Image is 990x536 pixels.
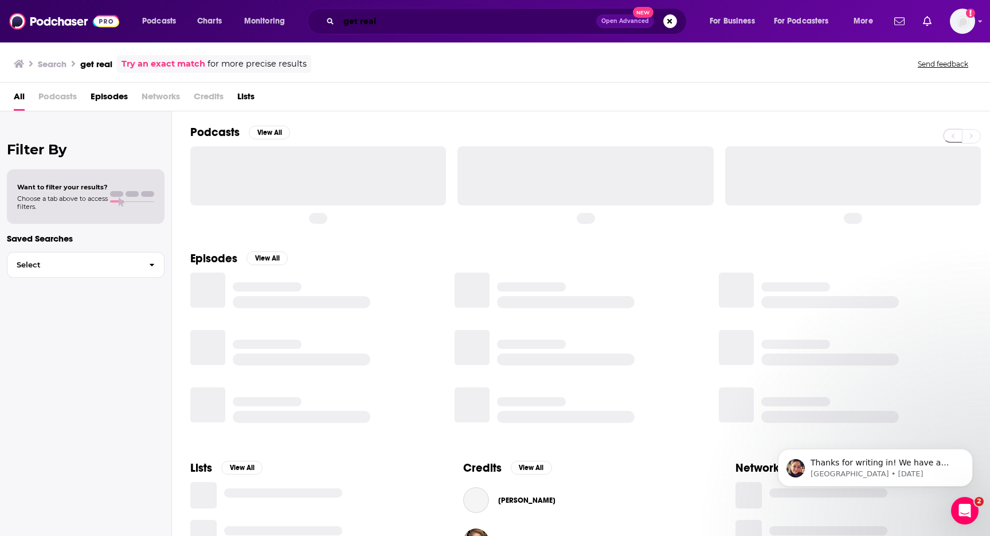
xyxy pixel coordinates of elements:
span: Networks [142,87,180,111]
h2: Lists [190,461,212,475]
span: Open Advanced [601,18,649,24]
p: Saved Searches [7,233,165,244]
span: for more precise results [208,57,307,71]
a: EpisodesView All [190,251,288,266]
h2: Credits [463,461,502,475]
span: Logged in as rowan.sullivan [950,9,975,34]
button: View All [511,461,552,475]
button: View All [221,461,263,475]
a: All [14,87,25,111]
h3: Search [38,59,66,69]
span: Choose a tab above to access filters. [17,195,108,211]
button: open menu [766,12,846,30]
span: 2 [975,497,984,506]
span: [PERSON_NAME] [498,496,555,505]
a: Charts [190,12,229,30]
input: Search podcasts, credits, & more... [339,12,596,30]
a: NetworksView All [735,461,835,475]
button: open menu [134,12,191,30]
span: Credits [194,87,224,111]
a: PodcastsView All [190,125,290,139]
span: Want to filter your results? [17,183,108,191]
h3: get real [80,59,112,69]
a: Lists [237,87,255,111]
button: open menu [236,12,300,30]
button: Select [7,252,165,278]
button: Send feedback [914,59,972,69]
div: Search podcasts, credits, & more... [318,8,698,34]
a: Stuart Gethner [463,487,489,513]
h2: Networks [735,461,784,475]
span: New [633,7,654,18]
iframe: Intercom notifications message [761,425,990,505]
a: Stuart Gethner [498,496,555,505]
span: For Business [710,13,755,29]
a: Show notifications dropdown [890,11,909,31]
img: Podchaser - Follow, Share and Rate Podcasts [9,10,119,32]
svg: Add a profile image [966,9,975,18]
span: More [854,13,873,29]
span: Charts [197,13,222,29]
span: Podcasts [38,87,77,111]
img: User Profile [950,9,975,34]
h2: Filter By [7,141,165,158]
iframe: Intercom live chat [951,497,979,525]
a: Try an exact match [122,57,205,71]
button: View All [249,126,290,139]
button: Stuart GethnerStuart Gethner [463,482,699,519]
h2: Episodes [190,251,237,266]
span: Monitoring [244,13,285,29]
button: View All [246,251,288,265]
a: ListsView All [190,461,263,475]
a: CreditsView All [463,461,552,475]
span: Select [7,261,140,269]
h2: Podcasts [190,125,240,139]
a: Episodes [91,87,128,111]
button: open menu [702,12,769,30]
a: Show notifications dropdown [918,11,936,31]
button: open menu [846,12,887,30]
span: For Podcasters [774,13,829,29]
button: Show profile menu [950,9,975,34]
button: Open AdvancedNew [596,14,654,28]
span: Podcasts [142,13,176,29]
